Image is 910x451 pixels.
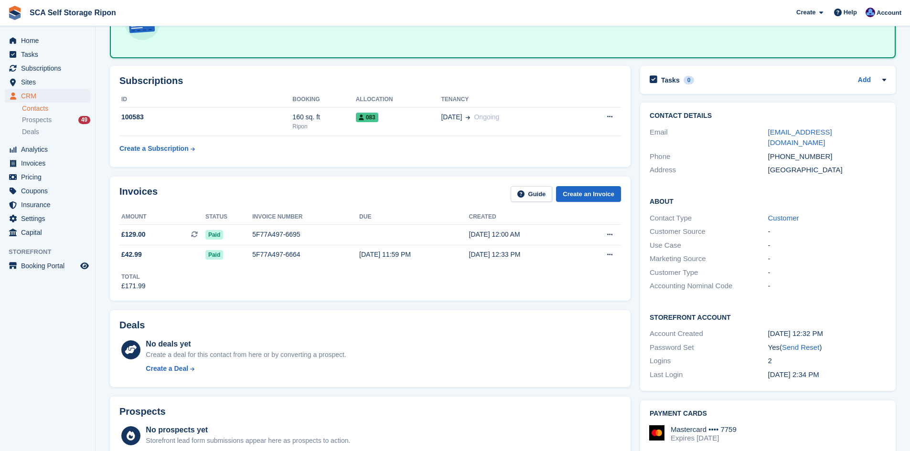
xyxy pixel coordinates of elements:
[21,48,78,61] span: Tasks
[119,92,292,107] th: ID
[252,210,359,225] th: Invoice number
[21,62,78,75] span: Subscriptions
[650,410,886,418] h2: Payment cards
[21,34,78,47] span: Home
[469,250,578,260] div: [DATE] 12:33 PM
[671,434,737,442] div: Expires [DATE]
[21,143,78,156] span: Analytics
[877,8,901,18] span: Account
[8,6,22,20] img: stora-icon-8386f47178a22dfd0bd8f6a31ec36ba5ce8667c1dd55bd0f319d3a0aa187defe.svg
[441,92,575,107] th: Tenancy
[21,157,78,170] span: Invoices
[356,92,441,107] th: Allocation
[782,343,819,351] a: Send Reset
[768,281,886,292] div: -
[650,253,768,264] div: Marketing Source
[768,267,886,278] div: -
[5,184,90,198] a: menu
[21,89,78,103] span: CRM
[5,198,90,211] a: menu
[5,48,90,61] a: menu
[121,273,146,281] div: Total
[21,198,78,211] span: Insurance
[650,312,886,322] h2: Storefront Account
[768,226,886,237] div: -
[650,226,768,237] div: Customer Source
[121,230,146,240] span: £129.00
[768,165,886,176] div: [GEOGRAPHIC_DATA]
[292,122,355,131] div: Ripon
[650,112,886,120] h2: Contact Details
[119,112,292,122] div: 100583
[511,186,553,202] a: Guide
[356,113,378,122] span: 083
[146,338,346,350] div: No deals yet
[5,157,90,170] a: menu
[22,115,90,125] a: Prospects 49
[649,425,664,441] img: Mastercard Logo
[650,369,768,380] div: Last Login
[650,356,768,367] div: Logins
[844,8,857,17] span: Help
[768,151,886,162] div: [PHONE_NUMBER]
[21,212,78,225] span: Settings
[650,213,768,224] div: Contact Type
[5,143,90,156] a: menu
[21,226,78,239] span: Capital
[21,259,78,273] span: Booking Portal
[768,128,832,147] a: [EMAIL_ADDRESS][DOMAIN_NAME]
[22,104,90,113] a: Contacts
[121,281,146,291] div: £171.99
[119,320,145,331] h2: Deals
[650,165,768,176] div: Address
[768,328,886,339] div: [DATE] 12:32 PM
[650,240,768,251] div: Use Case
[441,112,462,122] span: [DATE]
[146,424,350,436] div: No prospects yet
[5,75,90,89] a: menu
[21,170,78,184] span: Pricing
[768,356,886,367] div: 2
[79,260,90,272] a: Preview store
[119,144,189,154] div: Create a Subscription
[650,328,768,339] div: Account Created
[469,210,578,225] th: Created
[768,342,886,353] div: Yes
[146,436,350,446] div: Storefront lead form submissions appear here as prospects to action.
[768,240,886,251] div: -
[252,250,359,260] div: 5F77A497-6664
[780,343,822,351] span: ( )
[359,210,469,225] th: Due
[146,364,188,374] div: Create a Deal
[650,151,768,162] div: Phone
[5,62,90,75] a: menu
[866,8,875,17] img: Sarah Race
[661,76,680,84] h2: Tasks
[556,186,621,202] a: Create an Invoice
[768,214,799,222] a: Customer
[796,8,815,17] span: Create
[22,115,52,125] span: Prospects
[146,364,346,374] a: Create a Deal
[146,350,346,360] div: Create a deal for this contact from here or by converting a prospect.
[858,75,871,86] a: Add
[5,170,90,184] a: menu
[671,425,737,434] div: Mastercard •••• 7759
[21,75,78,89] span: Sites
[119,75,621,86] h2: Subscriptions
[22,127,90,137] a: Deals
[119,140,195,157] a: Create a Subscription
[768,253,886,264] div: -
[21,184,78,198] span: Coupons
[292,92,355,107] th: Booking
[5,259,90,273] a: menu
[22,127,39,136] span: Deals
[650,281,768,292] div: Accounting Nominal Code
[5,226,90,239] a: menu
[5,34,90,47] a: menu
[78,116,90,124] div: 49
[121,250,142,260] span: £42.99
[469,230,578,240] div: [DATE] 12:00 AM
[119,186,158,202] h2: Invoices
[650,127,768,148] div: Email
